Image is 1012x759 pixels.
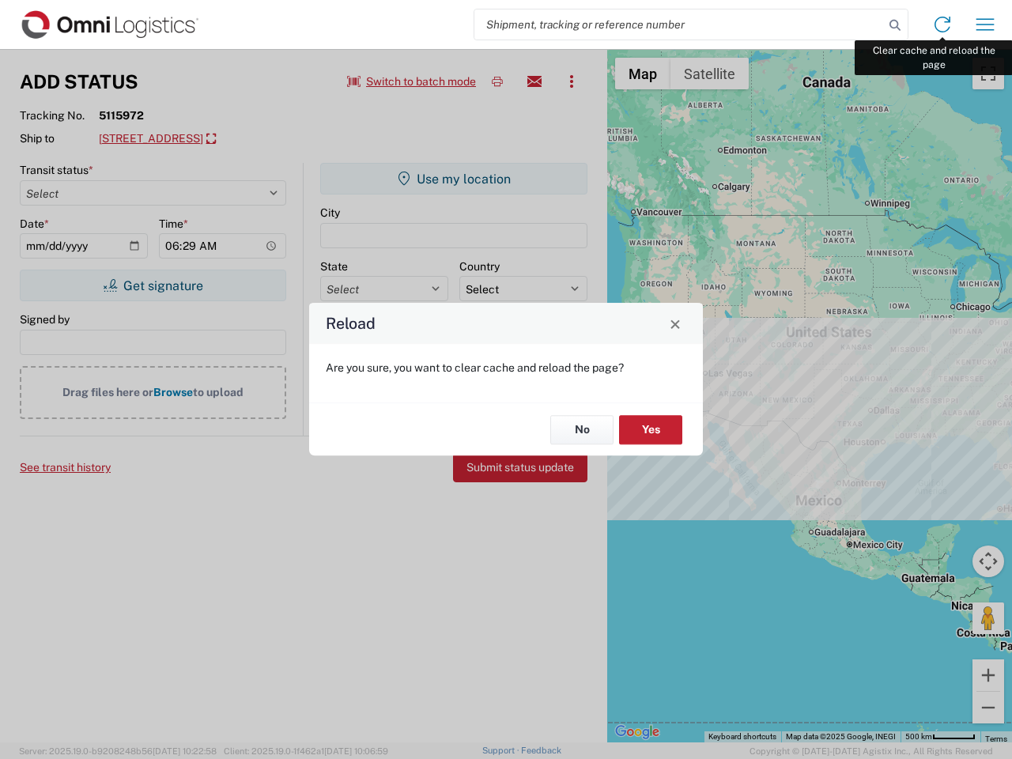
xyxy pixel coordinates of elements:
p: Are you sure, you want to clear cache and reload the page? [326,361,686,375]
button: Close [664,312,686,334]
button: Yes [619,415,682,444]
input: Shipment, tracking or reference number [474,9,884,40]
button: No [550,415,614,444]
h4: Reload [326,312,376,335]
